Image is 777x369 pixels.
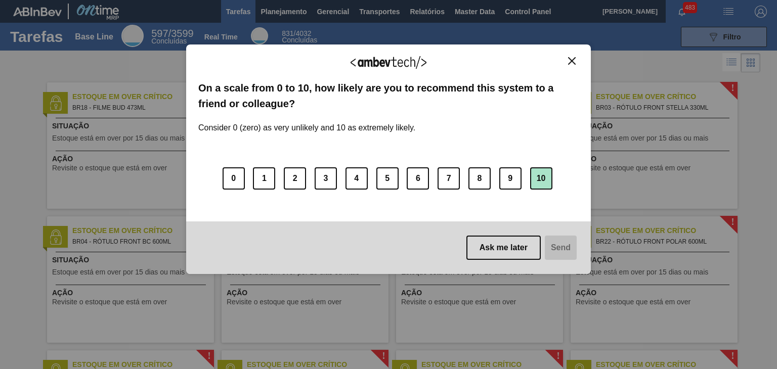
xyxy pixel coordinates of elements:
button: 5 [376,167,399,190]
button: 2 [284,167,306,190]
button: 4 [346,167,368,190]
img: Close [568,57,576,65]
button: 1 [253,167,275,190]
img: Logo Ambevtech [351,56,426,69]
button: 3 [315,167,337,190]
button: Close [565,57,579,65]
button: 7 [438,167,460,190]
button: 8 [468,167,491,190]
button: 6 [407,167,429,190]
button: 10 [530,167,552,190]
button: 0 [223,167,245,190]
label: On a scale from 0 to 10, how likely are you to recommend this system to a friend or colleague? [198,80,579,111]
button: Ask me later [466,236,541,260]
label: Consider 0 (zero) as very unlikely and 10 as extremely likely. [198,111,415,132]
button: 9 [499,167,522,190]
